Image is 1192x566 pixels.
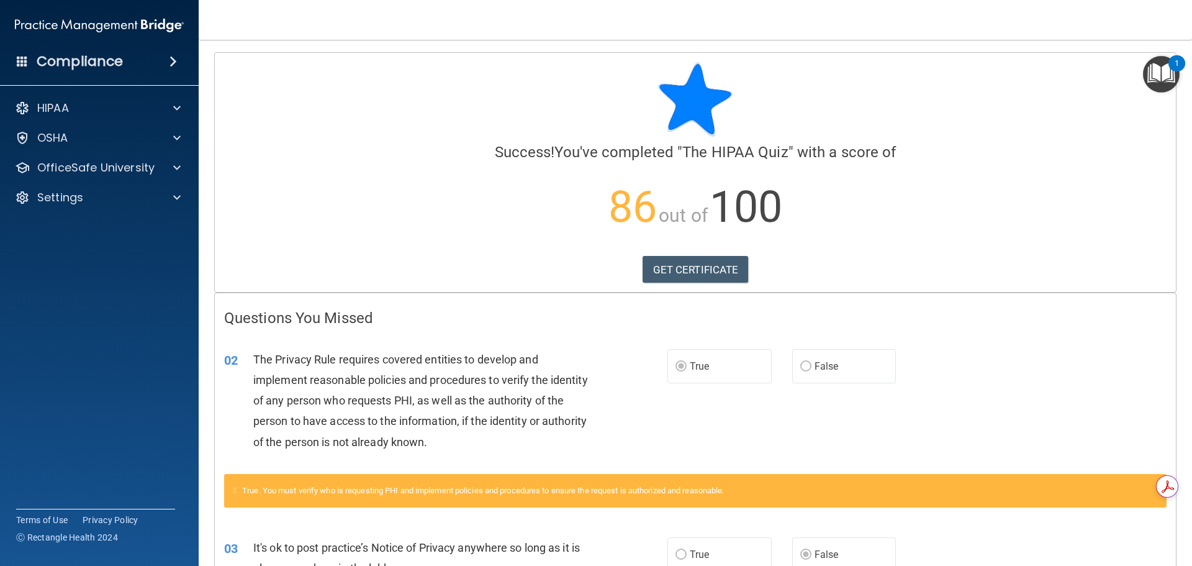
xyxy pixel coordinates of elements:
a: GET CERTIFICATE [643,256,749,283]
h4: Questions You Missed [224,310,1167,326]
h4: You've completed " " with a score of [224,144,1167,160]
button: Open Resource Center, 1 new notification [1143,56,1180,93]
span: False [815,360,839,372]
span: 03 [224,541,238,556]
input: False [800,550,811,560]
p: HIPAA [37,101,69,116]
a: OSHA [15,130,181,145]
span: Ⓒ Rectangle Health 2024 [16,531,118,544]
img: PMB logo [15,13,184,38]
span: The Privacy Rule requires covered entities to develop and implement reasonable policies and proce... [253,353,588,449]
div: 1 [1175,63,1179,80]
p: Settings [37,190,83,205]
span: 86 [608,181,657,232]
a: HIPAA [15,101,181,116]
a: Terms of Use [16,514,68,526]
span: True [690,549,709,560]
input: True [675,550,687,560]
a: OfficeSafe University [15,160,181,175]
span: 02 [224,353,238,368]
a: Privacy Policy [83,514,138,526]
span: out of [659,204,708,226]
img: blue-star-rounded.9d042014.png [658,62,733,137]
input: False [800,362,811,372]
span: True. You must verify who is requesting PHI and implement policies and procedures to ensure the r... [242,486,724,495]
iframe: Drift Widget Chat Controller [1130,480,1177,527]
span: False [815,549,839,560]
p: OSHA [37,130,68,145]
p: OfficeSafe University [37,160,155,175]
span: True [690,360,709,372]
input: True [675,362,687,372]
h4: Compliance [37,53,123,70]
span: Success! [495,144,555,161]
a: Settings [15,190,181,205]
span: The HIPAA Quiz [682,144,788,161]
span: 100 [710,181,782,232]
